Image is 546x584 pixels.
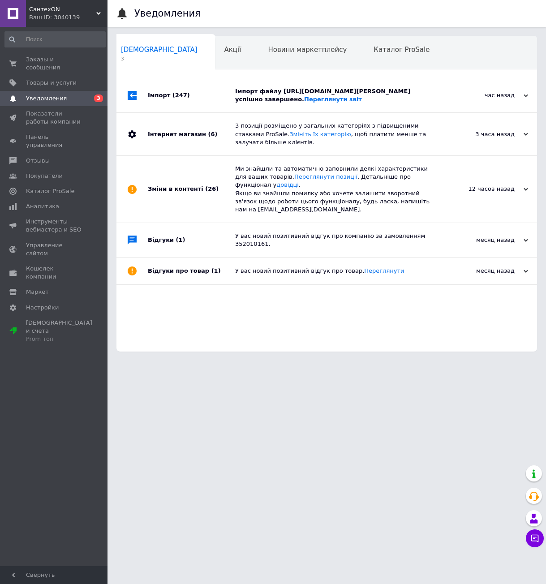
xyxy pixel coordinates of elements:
[148,78,235,112] div: Імпорт
[148,156,235,223] div: Зміни в контенті
[26,133,83,149] span: Панель управления
[26,218,83,234] span: Инструменты вебмастера и SEO
[26,304,59,312] span: Настройки
[26,94,67,103] span: Уведомления
[26,56,83,72] span: Заказы и сообщения
[26,319,92,344] span: [DEMOGRAPHIC_DATA] и счета
[235,122,439,146] div: 3 позиції розміщено у загальних категоріях з підвищеними ставками ProSale. , щоб платити менше та...
[26,79,77,87] span: Товары и услуги
[26,157,50,165] span: Отзывы
[235,267,439,275] div: У вас новий позитивний відгук про товар.
[526,529,544,547] button: Чат с покупателем
[439,185,528,193] div: 12 часов назад
[235,87,439,103] div: Імпорт файлу [URL][DOMAIN_NAME][PERSON_NAME] успішно завершено.
[29,5,96,13] span: СантехON
[176,236,185,243] span: (1)
[205,185,219,192] span: (26)
[29,13,107,21] div: Ваш ID: 3040139
[148,223,235,257] div: Відгуки
[439,236,528,244] div: месяц назад
[26,172,63,180] span: Покупатели
[148,258,235,284] div: Відгуки про товар
[26,265,83,281] span: Кошелек компании
[439,267,528,275] div: месяц назад
[289,131,351,137] a: Змініть їх категорію
[26,187,74,195] span: Каталог ProSale
[439,130,528,138] div: 3 часа назад
[26,202,59,210] span: Аналитика
[121,46,198,54] span: [DEMOGRAPHIC_DATA]
[26,335,92,343] div: Prom топ
[364,267,404,274] a: Переглянути
[211,267,221,274] span: (1)
[304,96,362,103] a: Переглянути звіт
[294,173,357,180] a: Переглянути позиції
[172,92,190,99] span: (247)
[4,31,106,47] input: Поиск
[148,113,235,155] div: Інтернет магазин
[121,56,198,62] span: 3
[26,241,83,258] span: Управление сайтом
[224,46,241,54] span: Акції
[26,288,49,296] span: Маркет
[439,91,528,99] div: час назад
[94,94,103,102] span: 3
[276,181,299,188] a: довідці
[268,46,347,54] span: Новини маркетплейсу
[374,46,430,54] span: Каталог ProSale
[235,165,439,214] div: Ми знайшли та автоматично заповнили деякі характеристики для ваших товарів. . Детальніше про функ...
[208,131,217,137] span: (6)
[26,110,83,126] span: Показатели работы компании
[134,8,201,19] h1: Уведомления
[235,232,439,248] div: У вас новий позитивний відгук про компанію за замовленням 352010161.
